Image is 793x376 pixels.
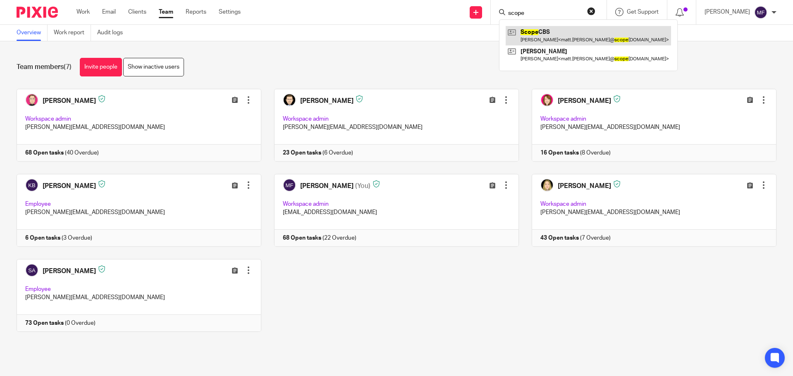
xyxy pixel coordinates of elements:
[102,8,116,16] a: Email
[186,8,206,16] a: Reports
[17,25,48,41] a: Overview
[219,8,241,16] a: Settings
[54,25,91,41] a: Work report
[754,6,767,19] img: svg%3E
[507,10,582,17] input: Search
[159,8,173,16] a: Team
[17,63,72,71] h1: Team members
[17,7,58,18] img: Pixie
[80,58,122,76] a: Invite people
[76,8,90,16] a: Work
[705,8,750,16] p: [PERSON_NAME]
[64,64,72,70] span: (7)
[128,8,146,16] a: Clients
[627,9,659,15] span: Get Support
[587,7,595,15] button: Clear
[97,25,129,41] a: Audit logs
[123,58,184,76] a: Show inactive users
